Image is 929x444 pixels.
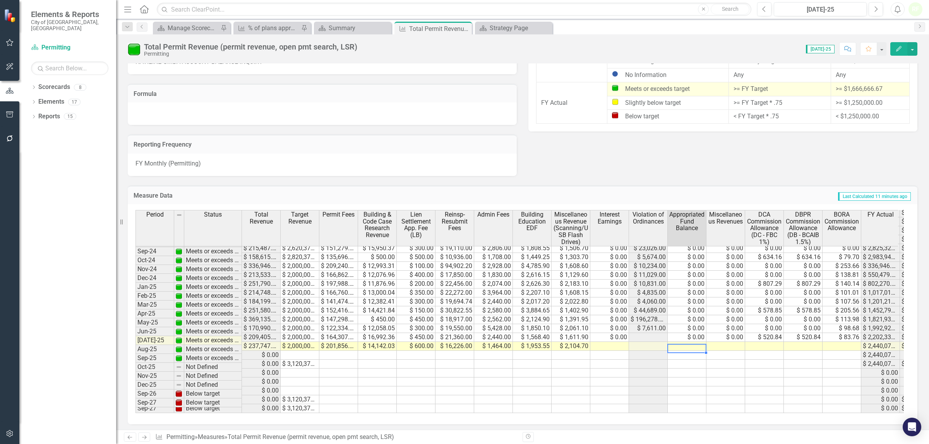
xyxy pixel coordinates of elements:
td: $ 196,278.00 [629,315,668,324]
td: Jun-25 [135,327,174,336]
td: $ 578.85 [784,306,823,315]
td: $ 14,421.84 [358,306,397,315]
td: $ 0.00 [590,297,629,306]
td: [DATE]-25 [135,336,174,345]
td: $ 0.00 [706,244,745,253]
td: $ 0.00 [668,333,706,342]
td: $ 12,993.31 [358,262,397,271]
td: $ 122,334.00 [319,324,358,333]
div: FY Monthly (Permitting) [128,154,517,176]
td: $ 140.14 [823,280,861,289]
button: RF [908,2,922,16]
td: $ 83.76 [823,333,861,342]
input: Search Below... [31,61,108,75]
td: $ 135,696.17 [319,253,358,262]
td: $ 2,207.10 [513,289,552,297]
td: $ 11,029.00 [629,271,668,280]
td: $ 12,382.41 [358,297,397,306]
td: Dec-25 [135,381,174,389]
td: Meets or exceeds target [184,318,242,327]
td: $ 15,950.37 [358,244,397,253]
td: $ 500.00 [358,253,397,262]
td: $ 807.29 [745,280,784,289]
td: $ 0.00 [706,324,745,333]
img: 1UOPjbPZzarJnojPNnPdqcrKqsyubKg2UwelywlROmNPl+gdMW9Kb8ri8GgAAAABJRU5ErkJggg== [176,311,182,317]
td: $ 0.00 [668,253,706,262]
td: $ 520.84 [784,333,823,342]
td: $ 369,135.83 [242,315,281,324]
td: $ 2,000,000.00 [281,262,319,271]
td: $ 2,440.00 [474,333,513,342]
a: Permitting [31,43,108,52]
td: Meets or exceeds target [184,292,242,301]
img: 1UOPjbPZzarJnojPNnPdqcrKqsyubKg2UwelywlROmNPl+gdMW9Kb8ri8GgAAAABJRU5ErkJggg== [176,248,182,254]
td: $ 0.00 [242,369,281,377]
img: 1UOPjbPZzarJnojPNnPdqcrKqsyubKg2UwelywlROmNPl+gdMW9Kb8ri8GgAAAABJRU5ErkJggg== [176,337,182,343]
td: $ 1,611.90 [552,333,590,342]
td: $ 98.68 [823,324,861,333]
td: $ 300.00 [397,244,435,253]
td: $ 200.00 [397,280,435,289]
td: $ 2,000,000.00 [281,297,319,306]
td: $ 197,988.80 [319,280,358,289]
td: $ 300.00 [397,324,435,333]
td: $ 600.00 [397,342,435,351]
td: $ 166,760.70 [319,289,358,297]
td: $ 0.00 [706,333,745,342]
td: $ 2,825,329.36 [861,244,900,253]
td: $ 0.00 [590,306,629,315]
td: $ 30,822.55 [435,306,474,315]
td: $ 13,000.04 [358,289,397,297]
td: $ 4,785.90 [513,262,552,271]
td: $ 152,416.62 [319,306,358,315]
td: $ 0.00 [784,297,823,306]
td: $ 44,689.00 [629,306,668,315]
td: Aug-25 [135,345,174,354]
img: Below target [612,112,618,118]
td: $ 19,110.00 [435,244,474,253]
td: $ 19,694.74 [435,297,474,306]
td: Meets or exceeds target [184,354,242,363]
td: $ 138.81 [823,271,861,280]
td: $ 634.16 [745,253,784,262]
td: $ 12,076.96 [358,271,397,280]
td: $ 336,946.45 [861,262,900,271]
td: $ 0.00 [242,377,281,386]
td: $ 0.00 [745,324,784,333]
span: Search [722,6,739,12]
img: 1UOPjbPZzarJnojPNnPdqcrKqsyubKg2UwelywlROmNPl+gdMW9Kb8ri8GgAAAABJRU5ErkJggg== [176,328,182,335]
td: $ 2,440,078.35 [861,342,900,351]
div: Permitting [144,51,357,57]
td: $ 450.00 [397,315,435,324]
td: $ 2,202,331.11 [861,333,900,342]
td: $ 0.00 [590,324,629,333]
td: $ 0.00 [823,244,861,253]
td: Nov-24 [135,265,174,274]
td: $ 2,000,000.00 [281,315,319,324]
td: $ 4,060.00 [629,297,668,306]
td: Oct-25 [135,363,174,372]
img: 1UOPjbPZzarJnojPNnPdqcrKqsyubKg2UwelywlROmNPl+gdMW9Kb8ri8GgAAAABJRU5ErkJggg== [176,284,182,290]
td: $ 634.16 [784,253,823,262]
td: $ 802,270.65 [861,280,900,289]
td: $ 0.00 [668,280,706,289]
img: 1UOPjbPZzarJnojPNnPdqcrKqsyubKg2UwelywlROmNPl+gdMW9Kb8ri8GgAAAABJRU5ErkJggg== [176,319,182,326]
td: $ 0.00 [706,306,745,315]
td: $ 1,821,934.87 [861,315,900,324]
td: $ 113.98 [823,315,861,324]
td: Meets or exceeds target [184,309,242,318]
img: 1UOPjbPZzarJnojPNnPdqcrKqsyubKg2UwelywlROmNPl+gdMW9Kb8ri8GgAAAABJRU5ErkJggg== [176,266,182,272]
td: $ 1,391.95 [552,315,590,324]
td: $ 0.00 [668,315,706,324]
td: $ 151,279.86 [319,244,358,253]
td: $ 1,464.00 [474,342,513,351]
td: $ 213,533.32 [242,271,281,280]
td: $ 0.00 [745,271,784,280]
td: $ 3,884.65 [513,306,552,315]
td: $ 107.56 [823,297,861,306]
td: Meets or exceeds target [184,301,242,309]
td: $ 0.00 [784,289,823,297]
td: $ 17,850.00 [435,271,474,280]
td: $ 2,000,000.00 [281,342,319,351]
td: $ 0.00 [745,262,784,271]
